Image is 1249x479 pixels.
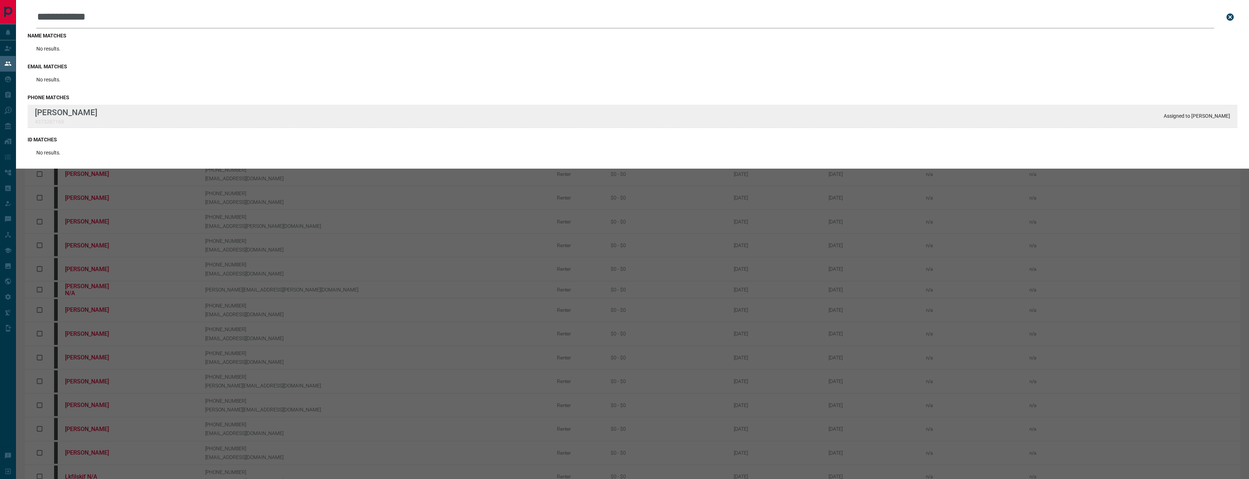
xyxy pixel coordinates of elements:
[35,108,97,117] p: [PERSON_NAME]
[36,77,61,82] p: No results.
[1223,10,1237,24] button: close search bar
[28,64,1237,69] h3: email matches
[28,94,1237,100] h3: phone matches
[28,33,1237,39] h3: name matches
[1164,113,1230,119] p: Assigned to [PERSON_NAME]
[28,137,1237,142] h3: id matches
[36,150,61,156] p: No results.
[35,119,97,125] p: 4373287169
[36,46,61,52] p: No results.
